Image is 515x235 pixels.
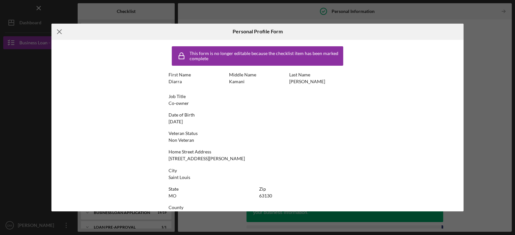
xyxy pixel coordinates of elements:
[169,186,256,192] div: State
[259,186,346,192] div: Zip
[289,72,346,77] div: Last Name
[229,79,245,84] div: Kamani
[169,149,346,154] div: Home Street Address
[169,112,346,117] div: Date of Birth
[259,193,272,198] div: 63130
[169,101,189,106] div: Co-owner
[169,72,226,77] div: First Name
[229,72,286,77] div: Middle Name
[169,156,245,161] div: [STREET_ADDRESS][PERSON_NAME]
[169,205,346,210] div: County
[169,131,346,136] div: Veteran Status
[169,175,190,180] div: Saint Louis
[169,193,176,198] div: MO
[169,138,194,143] div: Non Veteran
[233,28,283,34] h6: Personal Profile Form
[190,51,342,61] div: This form is no longer editable because the checklist item has been marked complete
[169,119,183,124] div: [DATE]
[169,94,346,99] div: Job Title
[169,79,182,84] div: Diarra
[169,168,346,173] div: City
[289,79,325,84] div: [PERSON_NAME]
